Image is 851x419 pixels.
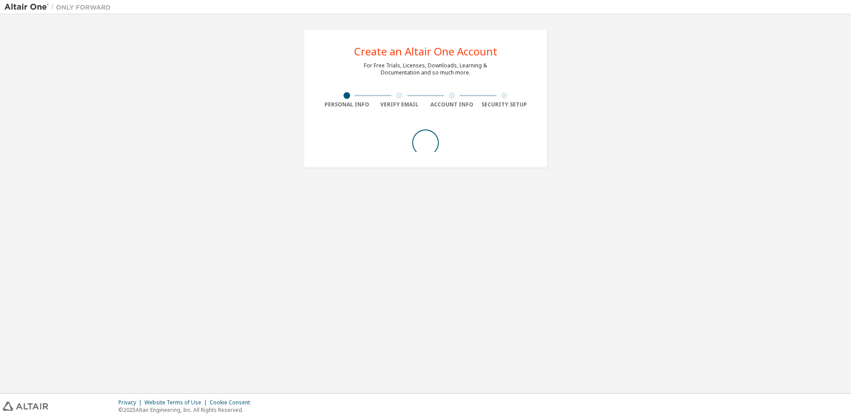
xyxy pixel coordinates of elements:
[144,399,210,406] div: Website Terms of Use
[354,46,497,57] div: Create an Altair One Account
[210,399,255,406] div: Cookie Consent
[425,101,478,108] div: Account Info
[118,406,255,414] p: © 2025 Altair Engineering, Inc. All Rights Reserved.
[478,101,531,108] div: Security Setup
[4,3,115,12] img: Altair One
[364,62,487,76] div: For Free Trials, Licenses, Downloads, Learning & Documentation and so much more.
[118,399,144,406] div: Privacy
[373,101,426,108] div: Verify Email
[320,101,373,108] div: Personal Info
[3,402,48,411] img: altair_logo.svg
